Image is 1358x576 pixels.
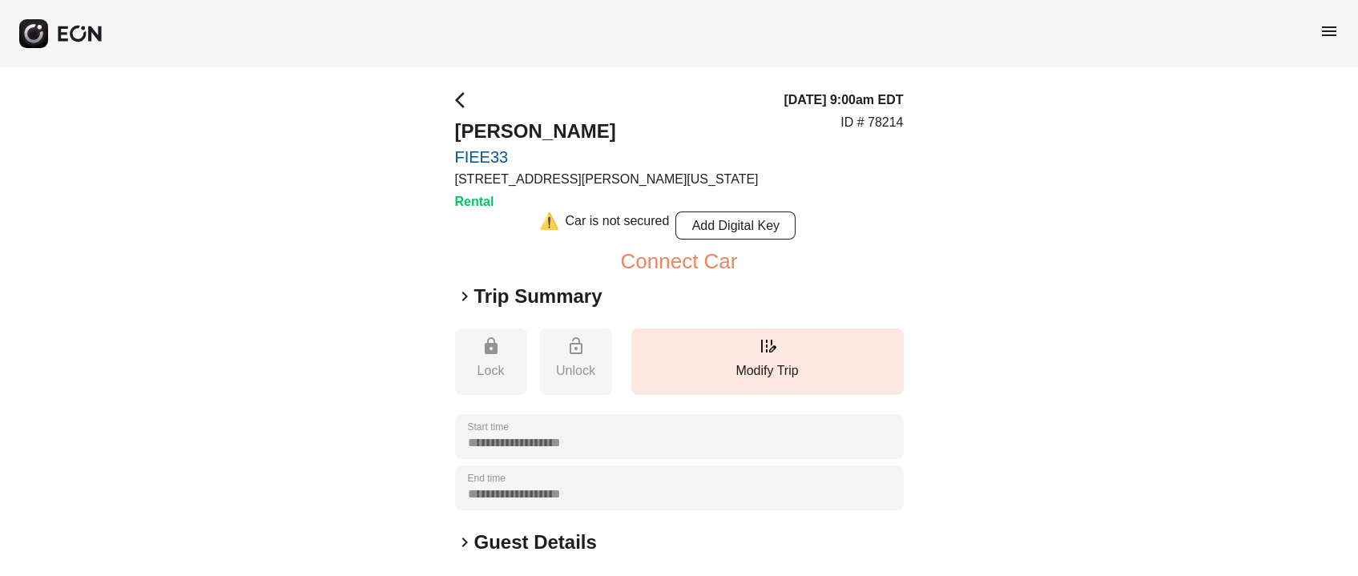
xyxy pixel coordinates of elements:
[474,284,602,309] h2: Trip Summary
[455,147,759,167] a: FIEE33
[784,91,903,110] h3: [DATE] 9:00am EDT
[455,119,759,144] h2: [PERSON_NAME]
[474,530,597,555] h2: Guest Details
[675,211,796,240] button: Add Digital Key
[631,328,904,395] button: Modify Trip
[455,192,759,211] h3: Rental
[455,170,759,189] p: [STREET_ADDRESS][PERSON_NAME][US_STATE]
[840,113,903,132] p: ID # 78214
[539,211,559,240] div: ⚠️
[455,91,474,110] span: arrow_back_ios
[566,211,670,240] div: Car is not secured
[1320,22,1339,41] span: menu
[758,336,777,356] span: edit_road
[455,287,474,306] span: keyboard_arrow_right
[621,252,738,271] button: Connect Car
[455,533,474,552] span: keyboard_arrow_right
[639,361,896,381] p: Modify Trip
